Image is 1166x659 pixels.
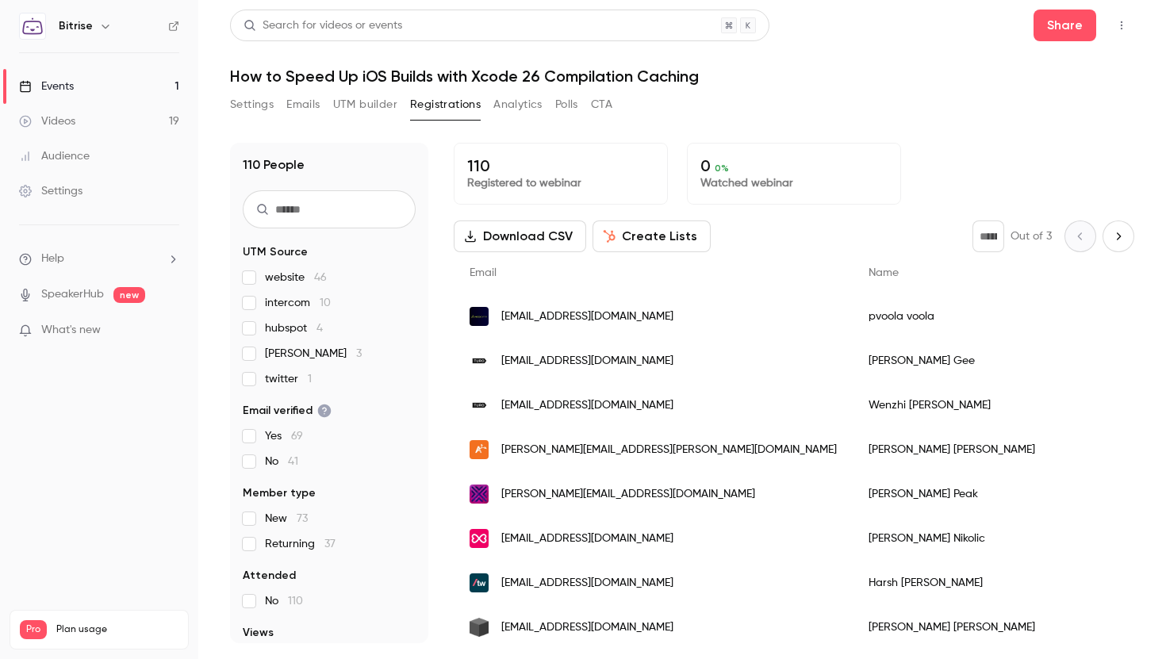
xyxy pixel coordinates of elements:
[314,272,327,283] span: 46
[700,156,888,175] p: 0
[454,220,586,252] button: Download CSV
[470,351,489,370] img: turo.com
[501,531,673,547] span: [EMAIL_ADDRESS][DOMAIN_NAME]
[853,561,1136,605] div: Harsh [PERSON_NAME]
[501,486,755,503] span: [PERSON_NAME][EMAIL_ADDRESS][DOMAIN_NAME]
[470,440,489,459] img: alayacare.com
[593,220,711,252] button: Create Lists
[265,320,323,336] span: hubspot
[333,92,397,117] button: UTM builder
[470,529,489,548] img: sittercity.com
[853,516,1136,561] div: [PERSON_NAME] Nikolic
[56,623,178,636] span: Plan usage
[265,536,336,552] span: Returning
[265,511,308,527] span: New
[555,92,578,117] button: Polls
[1103,220,1134,252] button: Next page
[324,538,336,550] span: 37
[265,454,298,469] span: No
[467,175,654,191] p: Registered to webinar
[493,92,543,117] button: Analytics
[869,267,899,278] span: Name
[41,251,64,267] span: Help
[265,346,362,362] span: [PERSON_NAME]
[1034,10,1096,41] button: Share
[59,18,93,34] h6: Bitrise
[19,251,179,267] li: help-dropdown-opener
[41,322,101,339] span: What's new
[501,397,673,414] span: [EMAIL_ADDRESS][DOMAIN_NAME]
[853,472,1136,516] div: [PERSON_NAME] Peak
[288,596,303,607] span: 110
[470,267,497,278] span: Email
[853,294,1136,339] div: pvoola voola
[291,431,303,442] span: 69
[591,92,612,117] button: CTA
[19,113,75,129] div: Videos
[19,79,74,94] div: Events
[470,396,489,415] img: turo.com
[501,308,673,325] span: [EMAIL_ADDRESS][DOMAIN_NAME]
[853,339,1136,383] div: [PERSON_NAME] Gee
[308,374,312,385] span: 1
[243,403,332,419] span: Email verified
[470,485,489,504] img: vml.com
[501,442,837,458] span: [PERSON_NAME][EMAIL_ADDRESS][PERSON_NAME][DOMAIN_NAME]
[501,619,673,636] span: [EMAIL_ADDRESS][DOMAIN_NAME]
[20,620,47,639] span: Pro
[470,618,489,637] img: flowstateconsulting.com
[19,148,90,164] div: Audience
[700,175,888,191] p: Watched webinar
[230,67,1134,86] h1: How to Speed Up iOS Builds with Xcode 26 Compilation Caching
[320,297,331,308] span: 10
[243,244,308,260] span: UTM Source
[265,593,303,609] span: No
[1011,228,1052,244] p: Out of 3
[467,156,654,175] p: 110
[243,568,296,584] span: Attended
[113,287,145,303] span: new
[19,183,82,199] div: Settings
[265,295,331,311] span: intercom
[356,348,362,359] span: 3
[20,13,45,39] img: Bitrise
[160,324,179,338] iframe: Noticeable Trigger
[853,427,1136,472] div: [PERSON_NAME] [PERSON_NAME]
[243,485,316,501] span: Member type
[297,513,308,524] span: 73
[470,573,489,592] img: thoughtworks.com
[715,163,729,174] span: 0 %
[501,575,673,592] span: [EMAIL_ADDRESS][DOMAIN_NAME]
[470,307,489,326] img: mdsol.com
[286,92,320,117] button: Emails
[243,155,305,174] h1: 110 People
[853,605,1136,649] div: [PERSON_NAME] [PERSON_NAME]
[265,371,312,387] span: twitter
[410,92,481,117] button: Registrations
[853,383,1136,427] div: Wenzhi [PERSON_NAME]
[265,270,327,285] span: website
[244,17,402,34] div: Search for videos or events
[265,428,303,444] span: Yes
[230,92,274,117] button: Settings
[316,323,323,334] span: 4
[288,456,298,467] span: 41
[41,286,104,303] a: SpeakerHub
[243,625,274,641] span: Views
[501,353,673,370] span: [EMAIL_ADDRESS][DOMAIN_NAME]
